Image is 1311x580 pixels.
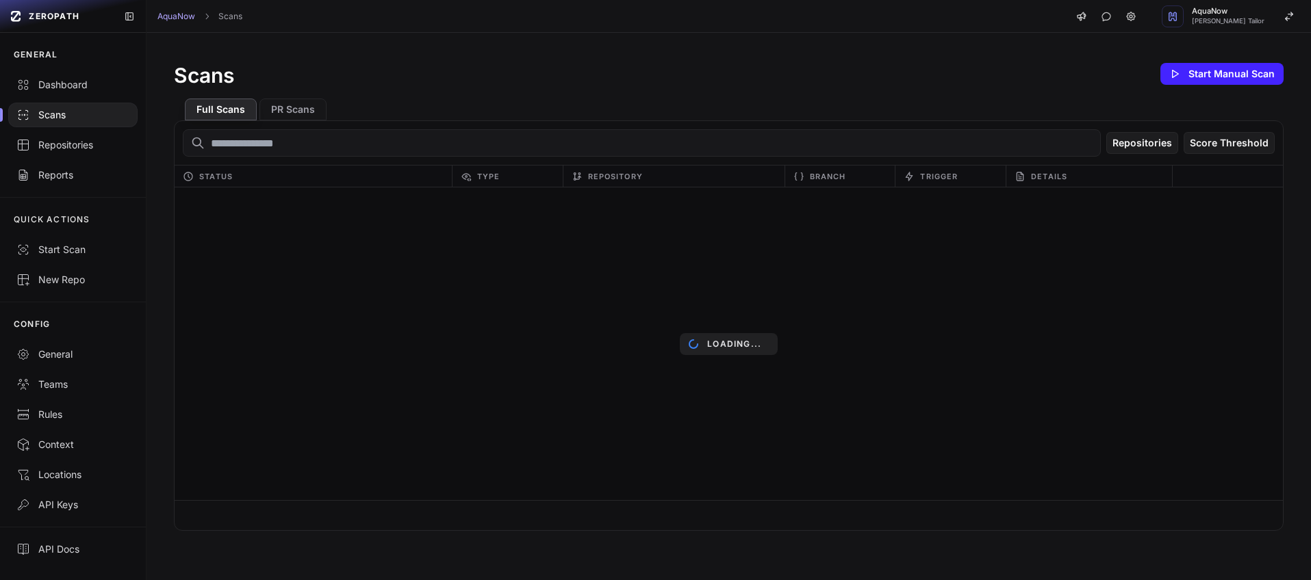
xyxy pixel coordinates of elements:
p: CONFIG [14,319,50,330]
button: Start Manual Scan [1160,63,1284,85]
span: Details [1031,168,1067,185]
span: Type [477,168,500,185]
span: [PERSON_NAME] Tailor [1192,18,1264,25]
svg: chevron right, [202,12,212,21]
p: QUICK ACTIONS [14,214,90,225]
a: AquaNow [157,11,195,22]
div: New Repo [16,273,129,287]
div: Context [16,438,129,451]
span: AquaNow [1192,8,1264,15]
button: PR Scans [259,98,327,120]
div: Dashboard [16,78,129,92]
div: API Docs [16,542,129,556]
h1: Scans [174,63,234,88]
div: API Keys [16,498,129,512]
div: Rules [16,408,129,421]
div: Reports [16,168,129,182]
div: Start Scan [16,243,129,256]
div: Locations [16,468,129,482]
p: GENERAL [14,49,58,60]
span: Repository [588,168,643,185]
span: Branch [810,168,846,185]
a: ZEROPATH [5,5,113,27]
div: Repositories [16,138,129,152]
button: Full Scans [185,98,257,120]
div: General [16,347,129,361]
span: ZEROPATH [29,11,79,22]
button: Repositories [1106,132,1178,154]
span: Trigger [920,168,958,185]
nav: breadcrumb [157,11,242,22]
div: Teams [16,378,129,391]
a: Scans [218,11,242,22]
button: Score Threshold [1184,132,1275,154]
p: Loading... [707,339,761,350]
div: Scans [16,108,129,122]
span: Status [199,168,233,185]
